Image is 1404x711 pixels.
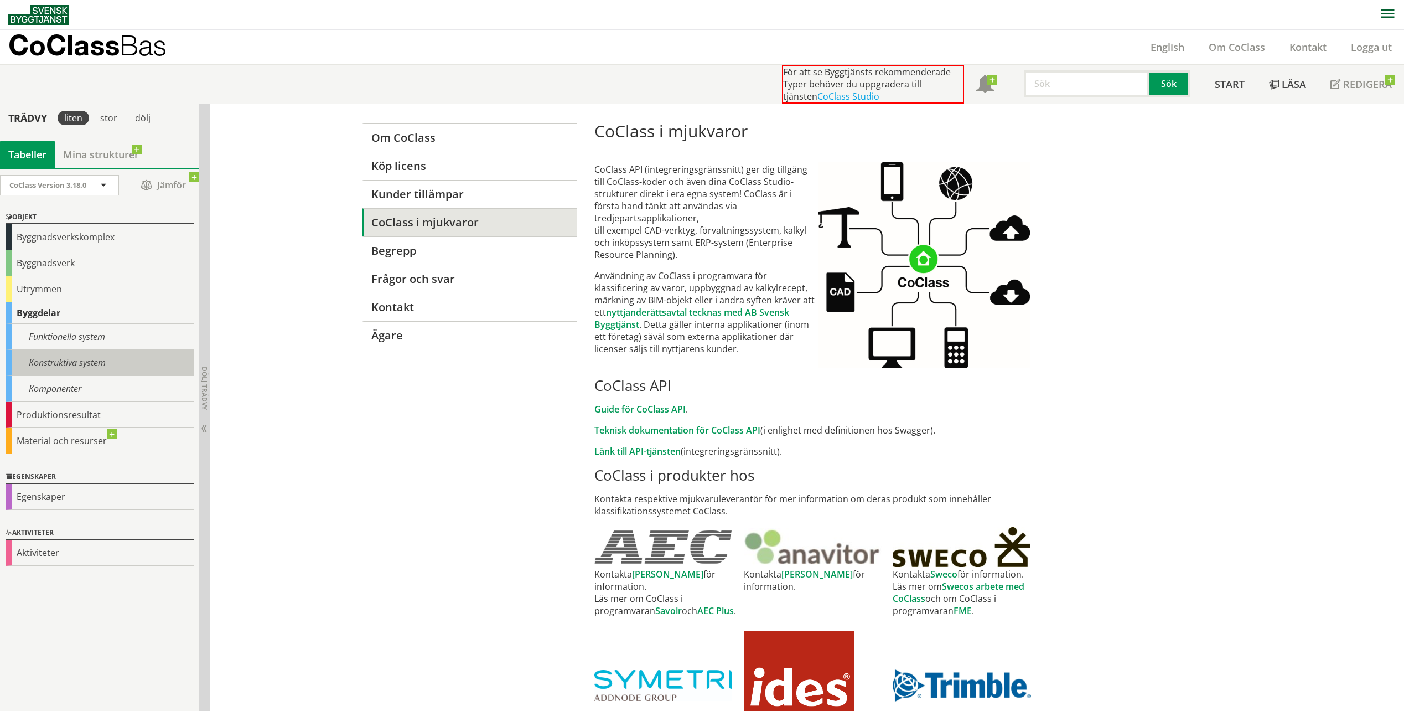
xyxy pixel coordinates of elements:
[954,605,972,617] a: FME
[362,123,577,152] a: Om CoClass
[6,250,194,276] div: Byggnadsverk
[744,528,882,566] img: Anavitor.JPG
[594,568,744,617] td: Kontakta för information. Läs mer om CoClass i programvaran och .
[6,224,194,250] div: Byggnadsverkskomplex
[6,484,194,510] div: Egenskaper
[594,445,1042,457] p: (integreringsgränssnitt).
[893,669,1031,702] img: trimble_logo.jpg
[594,424,760,436] a: Teknisk dokumentation för CoClass API
[130,176,196,195] span: Jämför
[6,402,194,428] div: Produktionsresultat
[362,152,577,180] a: Köp licens
[6,428,194,454] div: Material och resurser
[6,540,194,566] div: Aktiviteter
[744,528,893,566] a: Anavitor's webbsida
[594,670,744,701] a: Symetri's webbsida
[1343,78,1392,91] span: Redigera
[697,605,734,617] a: AEC Plus
[594,121,1042,141] h1: CoClass i mjukvaror
[362,321,577,349] a: Ägare
[58,111,89,125] div: liten
[1203,65,1257,104] a: Start
[893,580,1024,605] a: Swecos arbete med CoClass
[1339,40,1404,54] a: Logga ut
[9,180,86,190] span: CoClass Version 3.18.0
[200,367,209,410] span: Dölj trädvy
[818,162,1030,368] img: CoClassAPI.jpg
[6,211,194,224] div: Objekt
[6,302,194,324] div: Byggdelar
[8,5,69,25] img: Svensk Byggtjänst
[1257,65,1318,104] a: Läsa
[893,568,1042,617] td: Kontakta för information. Läs mer om och om CoClass i programvaran .
[1277,40,1339,54] a: Kontakt
[362,180,577,208] a: Kunder tillämpar
[6,276,194,302] div: Utrymmen
[893,527,1042,567] a: SWECO's webbsida
[782,65,964,104] div: För att se Byggtjänsts rekommenderade Typer behöver du uppgradera till tjänsten
[930,568,957,580] a: Sweco
[128,111,157,125] div: dölj
[594,377,1042,394] h2: CoClass API
[594,445,681,457] a: Länk till API-tjänsten
[362,265,577,293] a: Frågor och svar
[594,270,818,355] p: Användning av CoClass i programvara för klassificering av varor, uppbyggnad av kalkylrecept, märk...
[1149,70,1190,97] button: Sök
[6,527,194,540] div: Aktiviteter
[8,39,167,51] p: CoClass
[6,471,194,484] div: Egenskaper
[1138,40,1196,54] a: English
[594,466,1042,484] h2: CoClass i produkter hos
[594,306,789,331] a: nyttjanderättsavtal tecknas med AB Svensk Byggtjänst
[594,403,1042,415] p: .
[655,605,682,617] a: Savoir
[594,424,1042,436] p: (i enlighet med definitionen hos Swagger).
[594,530,744,564] a: AEC's webbsida
[976,76,994,94] span: Notifikationer
[594,530,732,564] img: AEC.jpg
[6,350,194,376] div: Konstruktiva system
[632,568,703,580] a: [PERSON_NAME]
[6,376,194,402] div: Komponenter
[55,141,147,168] a: Mina strukturer
[594,493,1042,517] p: Kontakta respektive mjukvaruleverantör för mer information om deras produkt som innehåller klassi...
[1024,70,1149,97] input: Sök
[2,112,53,124] div: Trädvy
[893,527,1030,567] img: sweco_logo.jpg
[744,568,893,617] td: Kontakta för information.
[594,163,818,261] p: CoClass API (integreringsgränssnitt) ger dig tillgång till CoClass-koder och även dina CoClass St...
[1282,78,1306,91] span: Läsa
[1215,78,1245,91] span: Start
[362,293,577,321] a: Kontakt
[893,669,1042,702] a: Trimble's webbsida
[781,568,853,580] a: [PERSON_NAME]
[362,236,577,265] a: Begrepp
[120,29,167,61] span: Bas
[1318,65,1404,104] a: Redigera
[594,670,732,701] img: SYMETRI_LOGO.jpg
[817,90,879,102] a: CoClass Studio
[8,30,190,64] a: CoClassBas
[1196,40,1277,54] a: Om CoClass
[594,403,686,415] a: Guide för CoClass API
[6,324,194,350] div: Funktionella system
[362,208,577,236] a: CoClass i mjukvaror
[94,111,124,125] div: stor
